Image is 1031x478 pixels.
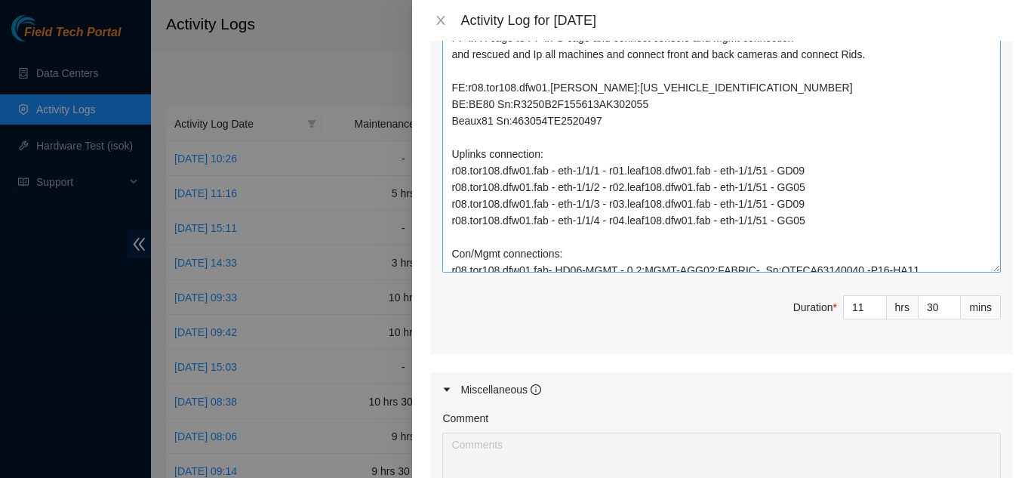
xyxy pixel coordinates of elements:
span: close [435,14,447,26]
span: info-circle [531,384,541,395]
div: Miscellaneous [460,381,541,398]
div: Activity Log for [DATE] [460,12,1013,29]
div: mins [961,295,1001,319]
div: hrs [887,295,919,319]
label: Comment [442,410,488,427]
span: caret-right [442,385,451,394]
button: Close [430,14,451,28]
div: Duration [793,299,837,316]
div: Miscellaneous info-circle [430,372,1013,407]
